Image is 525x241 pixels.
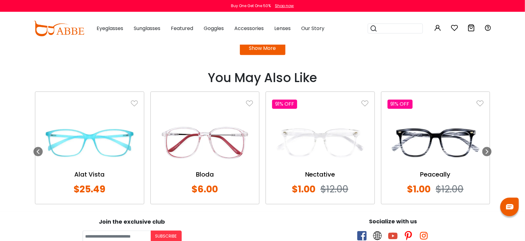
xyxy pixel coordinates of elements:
img: like [246,100,253,107]
span: $12.00 [436,182,464,196]
span: Goggles [204,25,224,32]
span: $1.00 [292,182,315,196]
div: 91% OFF [272,99,297,109]
img: chat [506,204,514,209]
img: like [362,100,368,107]
h2: You May Also Like [33,70,492,85]
div: Join the exclusive club [5,216,259,226]
span: instagram [419,231,429,240]
div: Shop now [275,3,294,9]
span: Our Story [301,25,324,32]
span: Accessories [234,25,264,32]
span: facebook [358,231,367,240]
span: pinterest [404,231,413,240]
div: Buy One Get One 50% [231,3,271,9]
span: youtube [388,231,398,240]
div: Socialize with us [266,217,520,226]
button: Show More [240,42,285,55]
span: Lenses [274,25,291,32]
a: Alat Vista [41,170,138,179]
img: Bloda [157,119,253,167]
img: Peaceally [388,119,484,167]
span: $6.00 [192,182,218,196]
a: Nectative [272,170,368,179]
a: Peaceally [388,170,484,179]
span: $12.00 [320,182,348,196]
span: Eyeglasses [97,25,123,32]
div: 91% OFF [388,99,413,109]
span: twitter [373,231,382,240]
span: $1.00 [407,182,431,196]
img: like [131,100,138,107]
span: $25.49 [74,182,105,196]
img: Nectative [272,119,368,167]
img: Alat Vista [41,119,138,167]
a: Shop now [272,3,294,8]
img: abbeglasses.com [33,21,84,36]
img: like [477,100,484,107]
a: Bloda [157,170,253,179]
span: Sunglasses [134,25,160,32]
span: Featured [171,25,193,32]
